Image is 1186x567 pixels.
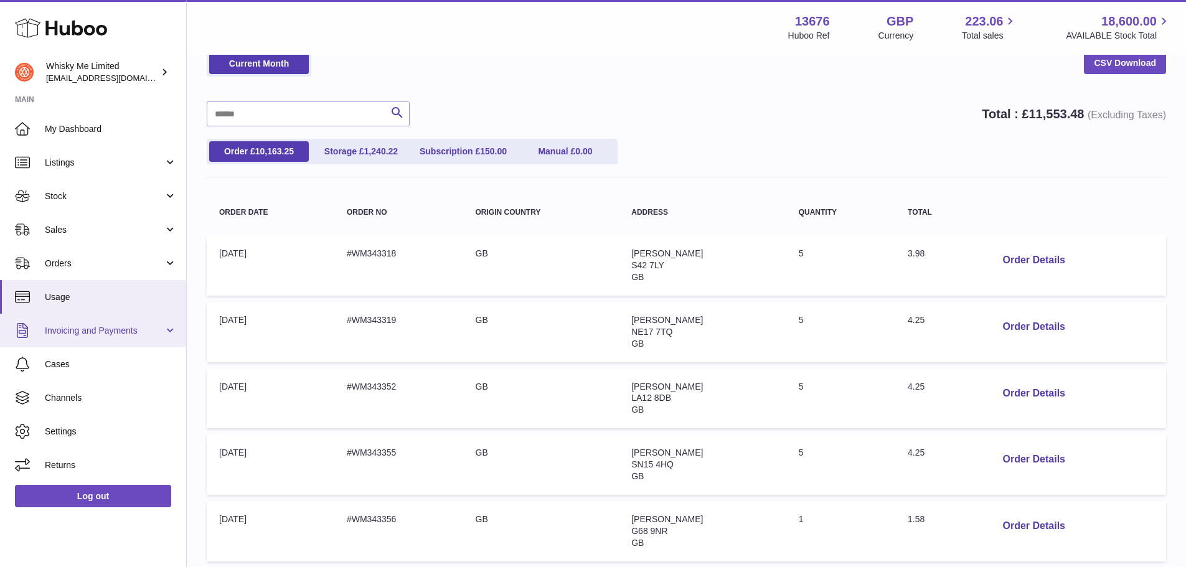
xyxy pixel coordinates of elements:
span: 1.58 [908,514,925,524]
td: #WM343355 [334,434,463,495]
span: GB [631,339,644,349]
td: [DATE] [207,235,334,296]
span: 223.06 [965,13,1003,30]
span: G68 9NR [631,526,667,536]
span: [PERSON_NAME] [631,382,703,391]
span: Sales [45,224,164,236]
a: Order £10,163.25 [209,141,309,162]
button: Order Details [993,314,1075,340]
button: Order Details [993,248,1075,273]
td: GB [463,368,619,429]
span: [PERSON_NAME] [631,514,703,524]
td: 5 [786,302,895,362]
a: 223.06 Total sales [962,13,1017,42]
a: Manual £0.00 [515,141,615,162]
td: [DATE] [207,302,334,362]
td: GB [463,235,619,296]
span: NE17 7TQ [631,327,672,337]
td: #WM343319 [334,302,463,362]
a: CSV Download [1084,52,1166,74]
td: GB [463,434,619,495]
td: 5 [786,235,895,296]
strong: Total : £ [982,107,1166,121]
span: GB [631,538,644,548]
span: 4.25 [908,382,925,391]
span: Settings [45,426,177,438]
span: Returns [45,459,177,471]
span: [PERSON_NAME] [631,448,703,457]
span: Listings [45,157,164,169]
span: GB [631,272,644,282]
div: Currency [878,30,914,42]
th: Address [619,196,786,229]
span: Total sales [962,30,1017,42]
th: Order Date [207,196,334,229]
td: 5 [786,368,895,429]
a: Subscription £150.00 [413,141,513,162]
span: 18,600.00 [1101,13,1157,30]
a: Storage £1,240.22 [311,141,411,162]
td: [DATE] [207,501,334,561]
span: Orders [45,258,164,269]
button: Order Details [993,447,1075,472]
span: 10,163.25 [255,146,294,156]
span: 150.00 [480,146,507,156]
img: orders@whiskyshop.com [15,63,34,82]
span: S42 7LY [631,260,664,270]
div: Huboo Ref [788,30,830,42]
span: [EMAIL_ADDRESS][DOMAIN_NAME] [46,73,183,83]
span: AVAILABLE Stock Total [1066,30,1171,42]
a: Current Month [209,54,309,74]
th: Total [895,196,981,229]
td: GB [463,501,619,561]
span: Usage [45,291,177,303]
td: #WM343318 [334,235,463,296]
span: LA12 8DB [631,393,671,403]
div: Whisky Me Limited [46,60,158,84]
span: 1,240.22 [364,146,398,156]
span: Cases [45,358,177,370]
span: 3.98 [908,248,925,258]
span: [PERSON_NAME] [631,248,703,258]
th: Quantity [786,196,895,229]
td: 1 [786,501,895,561]
td: #WM343352 [334,368,463,429]
span: Channels [45,392,177,404]
a: Log out [15,485,171,507]
span: My Dashboard [45,123,177,135]
th: Origin Country [463,196,619,229]
span: GB [631,471,644,481]
td: #WM343356 [334,501,463,561]
button: Order Details [993,381,1075,406]
strong: GBP [887,13,913,30]
td: 5 [786,434,895,495]
span: 4.25 [908,448,925,457]
span: [PERSON_NAME] [631,315,703,325]
td: GB [463,302,619,362]
td: [DATE] [207,434,334,495]
span: 4.25 [908,315,925,325]
span: 0.00 [575,146,592,156]
a: 18,600.00 AVAILABLE Stock Total [1066,13,1171,42]
span: Stock [45,190,164,202]
td: [DATE] [207,368,334,429]
th: Order no [334,196,463,229]
span: GB [631,405,644,415]
span: 11,553.48 [1028,107,1084,121]
button: Order Details [993,513,1075,539]
strong: 13676 [795,13,830,30]
span: SN15 4HQ [631,459,674,469]
span: Invoicing and Payments [45,325,164,337]
span: (Excluding Taxes) [1088,110,1166,120]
